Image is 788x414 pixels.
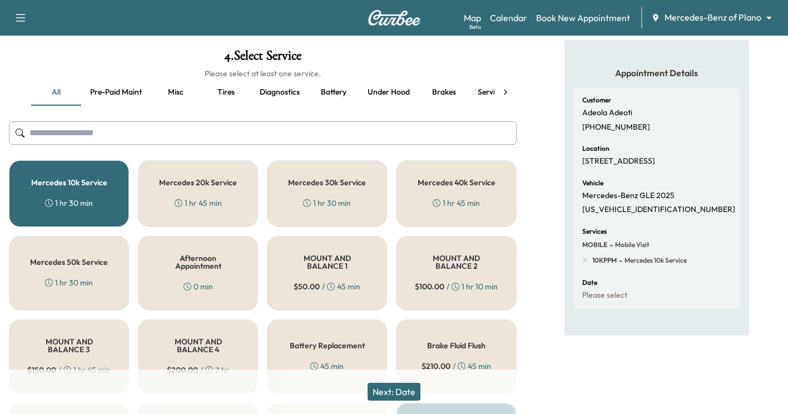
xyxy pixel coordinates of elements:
p: Adeola Adeoti [582,108,632,118]
button: Next: Date [368,383,420,401]
span: Mobile Visit [613,240,650,249]
div: 45 min [310,361,344,372]
button: Diagnostics [251,79,309,106]
span: MOBILE [582,240,607,249]
h6: Date [582,279,597,286]
h6: Vehicle [582,180,603,186]
h5: Brake Fluid Flush [427,342,485,349]
div: / 2 hr [167,364,229,376]
div: 1 hr 30 min [45,277,93,288]
div: 0 min [184,281,213,292]
h5: Mercedes 30k Service [288,179,366,186]
button: Brakes [419,79,469,106]
h5: Battery Replacement [290,342,365,349]
div: / 45 min [294,281,360,292]
h6: Location [582,145,609,152]
span: $ 150.00 [27,364,56,376]
h1: 4 . Select Service [9,49,517,68]
div: 1 hr 30 min [303,198,351,209]
button: Pre-paid maint [81,79,151,106]
span: - [607,239,613,250]
h6: Please select at least one service. [9,68,517,79]
button: all [31,79,81,106]
h5: MOUNT AND BALANCE 3 [27,338,111,353]
div: 1 hr 45 min [175,198,222,209]
a: Calendar [490,11,527,24]
h6: Services [582,228,607,235]
h5: Mercedes 20k Service [159,179,237,186]
span: $ 100.00 [415,281,444,292]
button: Tires [201,79,251,106]
button: Misc [151,79,201,106]
button: Battery [309,79,359,106]
button: Service 10k-50k [469,79,541,106]
p: Please select [582,290,627,300]
h5: MOUNT AND BALANCE 1 [285,254,369,270]
h5: Appointment Details [573,67,740,79]
span: 10KPPM [592,256,617,265]
p: [PHONE_NUMBER] [582,122,650,132]
div: / 1 hr 45 min [27,364,111,376]
a: Book New Appointment [536,11,630,24]
p: Mercedes-Benz GLE 2025 [582,191,675,201]
span: $ 200.00 [167,364,198,376]
img: Curbee Logo [368,10,421,26]
span: - [617,255,622,266]
h5: MOUNT AND BALANCE 2 [414,254,498,270]
div: 1 hr 30 min [45,198,93,209]
button: Under hood [359,79,419,106]
p: [US_VEHICLE_IDENTIFICATION_NUMBER] [582,205,735,215]
h6: Customer [582,97,611,103]
span: Mercedes-Benz of Plano [665,11,761,24]
div: basic tabs example [31,79,494,106]
h5: Mercedes 10k Service [31,179,107,186]
h5: Mercedes 40k Service [418,179,495,186]
div: / 1 hr 10 min [415,281,498,292]
h5: Afternoon Appointment [156,254,240,270]
a: MapBeta [464,11,481,24]
h5: MOUNT AND BALANCE 4 [156,338,240,353]
div: / 45 min [422,361,491,372]
span: $ 210.00 [422,361,450,372]
div: 1 hr 45 min [433,198,480,209]
span: Mercedes 10k Service [622,256,687,265]
span: $ 50.00 [294,281,320,292]
div: Beta [469,23,481,31]
h5: Mercedes 50k Service [30,258,108,266]
p: [STREET_ADDRESS] [582,156,655,166]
